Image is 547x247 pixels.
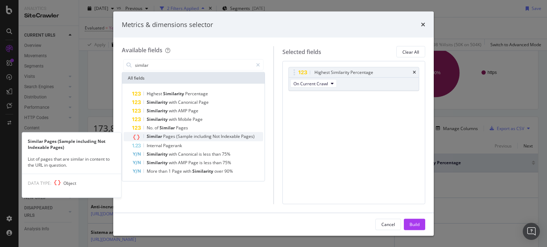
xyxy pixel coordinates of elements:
div: times [413,70,416,75]
span: No. [147,125,155,131]
span: including [194,133,213,139]
span: with [183,168,192,174]
span: Indexable [221,133,241,139]
div: List of pages that are similar in content to the URL in question. [22,156,121,168]
div: Selected fields [282,48,321,56]
span: Similarity [147,151,169,157]
span: Page [199,99,209,105]
span: with [169,151,178,157]
span: less [203,151,212,157]
span: Similarity [147,116,169,122]
span: Page [188,108,198,114]
span: Page [188,160,199,166]
span: Mobile [178,116,193,122]
span: Not [213,133,221,139]
span: More [147,168,158,174]
span: AMP [178,108,188,114]
span: Similarity [147,108,169,114]
div: Highest Similarity PercentagetimesOn Current Crawl [288,67,420,91]
span: with [169,108,178,114]
div: Cancel [381,221,395,227]
span: Percentage [185,91,208,97]
button: On Current Crawl [290,79,337,88]
input: Search by field name [134,60,253,70]
span: Pages) [241,133,255,139]
div: Metrics & dimensions selector [122,20,213,29]
span: Internal [147,143,163,149]
span: with [169,99,178,105]
span: Canonical [178,99,199,105]
span: than [213,160,223,166]
span: 90% [224,168,233,174]
span: than [212,151,222,157]
div: Open Intercom Messenger [523,223,540,240]
span: of [155,125,160,131]
span: Pagerank [163,143,182,149]
span: Similarity [147,160,169,166]
span: Page [172,168,183,174]
span: On Current Crawl [293,80,328,86]
button: Clear All [396,46,425,58]
span: Similarity [192,168,214,174]
span: than [158,168,168,174]
span: over [214,168,224,174]
div: Similar Pages (Sample including Not Indexable Pages) [22,138,121,150]
span: Similar [147,133,163,139]
span: is [199,160,204,166]
span: Pages [163,133,176,139]
span: Similarity [147,99,169,105]
span: Similar [160,125,176,131]
span: Highest [147,91,163,97]
span: 1 [168,168,172,174]
button: Build [404,219,425,230]
span: 75% [222,151,230,157]
div: Build [410,221,420,227]
span: Page [193,116,203,122]
span: Canonical [178,151,199,157]
span: Similarity [163,91,185,97]
div: Available fields [122,46,162,54]
span: less [204,160,213,166]
div: modal [113,11,434,236]
div: Highest Similarity Percentage [314,69,373,76]
div: All fields [122,73,265,84]
span: with [169,160,178,166]
span: AMP [178,160,188,166]
span: with [169,116,178,122]
span: Pages [176,125,188,131]
span: 75% [223,160,231,166]
span: (Sample [176,133,194,139]
button: Cancel [375,219,401,230]
span: is [199,151,203,157]
div: times [421,20,425,29]
div: Clear All [402,49,419,55]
